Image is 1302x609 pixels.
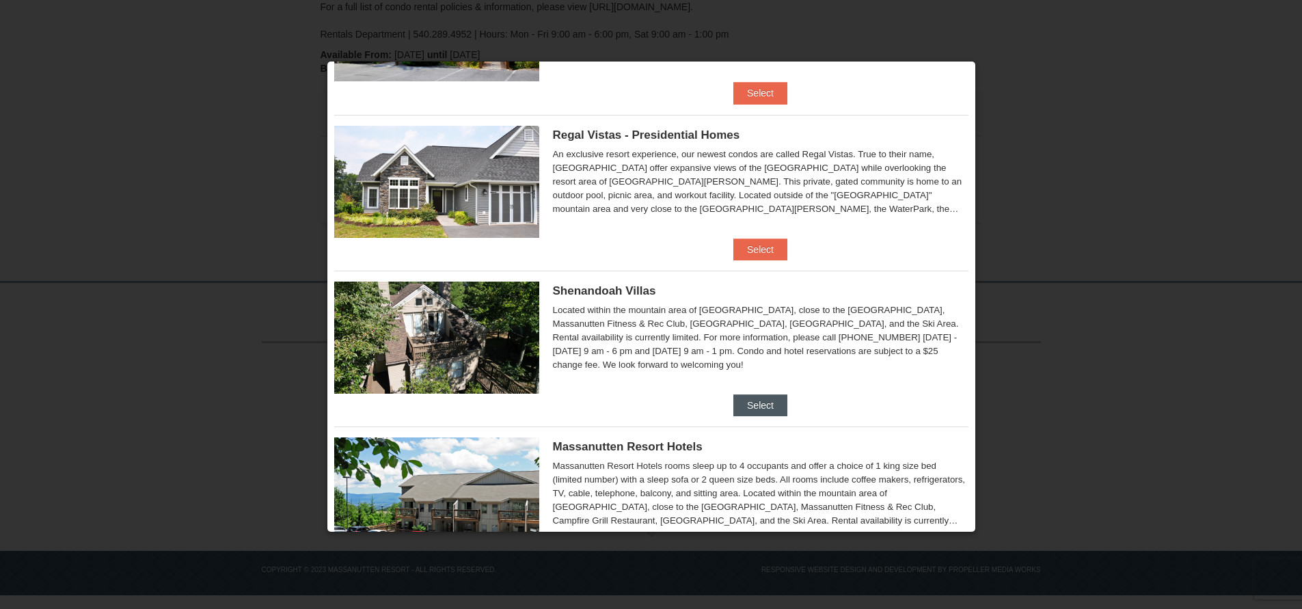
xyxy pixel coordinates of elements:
[334,437,539,550] img: 19219026-1-e3b4ac8e.jpg
[733,394,787,416] button: Select
[553,148,968,216] div: An exclusive resort experience, our newest condos are called Regal Vistas. True to their name, [G...
[733,82,787,104] button: Select
[553,440,703,453] span: Massanutten Resort Hotels
[553,459,968,528] div: Massanutten Resort Hotels rooms sleep up to 4 occupants and offer a choice of 1 king size bed (li...
[733,239,787,260] button: Select
[334,126,539,238] img: 19218991-1-902409a9.jpg
[553,284,656,297] span: Shenandoah Villas
[553,128,740,141] span: Regal Vistas - Presidential Homes
[334,282,539,394] img: 19219019-2-e70bf45f.jpg
[553,303,968,372] div: Located within the mountain area of [GEOGRAPHIC_DATA], close to the [GEOGRAPHIC_DATA], Massanutte...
